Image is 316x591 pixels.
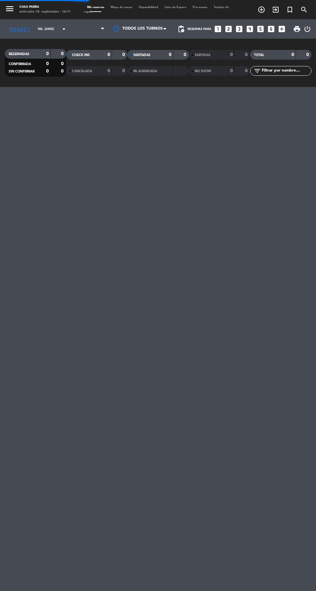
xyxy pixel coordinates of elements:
strong: 0 [245,53,249,57]
i: looks_3 [235,25,243,33]
span: SIN CONFIRMAR [9,70,35,73]
span: RESERVADAS [9,53,29,56]
i: filter_list [253,67,261,75]
span: print [293,25,301,33]
strong: 0 [230,53,233,57]
i: [DATE] [5,23,35,35]
span: CANCELADA [72,70,92,73]
span: Pre-acceso [189,6,210,9]
strong: 0 [245,69,249,73]
strong: 0 [306,53,310,57]
span: RE AGENDADA [133,70,157,73]
span: Mapa de mesas [107,6,136,9]
span: SERVIDAS [195,53,210,57]
i: exit_to_app [272,6,280,14]
i: menu [5,4,15,14]
i: arrow_drop_down [60,25,68,33]
strong: 0 [46,52,49,56]
strong: 0 [184,53,188,57]
div: LOG OUT [303,19,311,39]
div: miércoles 10. septiembre - 16:11 [19,10,71,15]
strong: 0 [46,69,49,73]
i: looks_6 [267,25,275,33]
i: turned_in_not [286,6,294,14]
span: CONFIRMADA [9,63,31,66]
strong: 0 [61,62,65,66]
i: add_circle_outline [258,6,265,14]
strong: 0 [169,53,171,57]
span: Lista de Espera [161,6,189,9]
span: Mis reservas [84,6,107,9]
strong: 0 [46,62,49,66]
strong: 0 [230,69,233,73]
strong: 0 [61,69,65,73]
input: Filtrar por nombre... [261,67,311,74]
span: pending_actions [177,25,185,33]
i: power_settings_new [303,25,311,33]
span: NO SHOW [195,70,211,73]
span: Disponibilidad [136,6,161,9]
strong: 0 [122,53,126,57]
strong: 0 [291,53,294,57]
i: add_box [278,25,286,33]
strong: 0 [107,53,110,57]
span: Tarjetas de regalo [84,6,229,13]
span: Reservas para [188,27,211,31]
i: looks_5 [256,25,265,33]
span: SENTADAS [133,53,150,57]
i: looks_one [214,25,222,33]
span: CHECK INS [72,53,90,57]
strong: 0 [61,52,65,56]
i: looks_4 [246,25,254,33]
span: TOTAL [254,53,264,57]
i: search [300,6,308,14]
strong: 0 [107,69,110,73]
div: Casa Parra [19,5,71,10]
button: menu [5,4,15,15]
strong: 0 [122,69,126,73]
i: looks_two [224,25,233,33]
